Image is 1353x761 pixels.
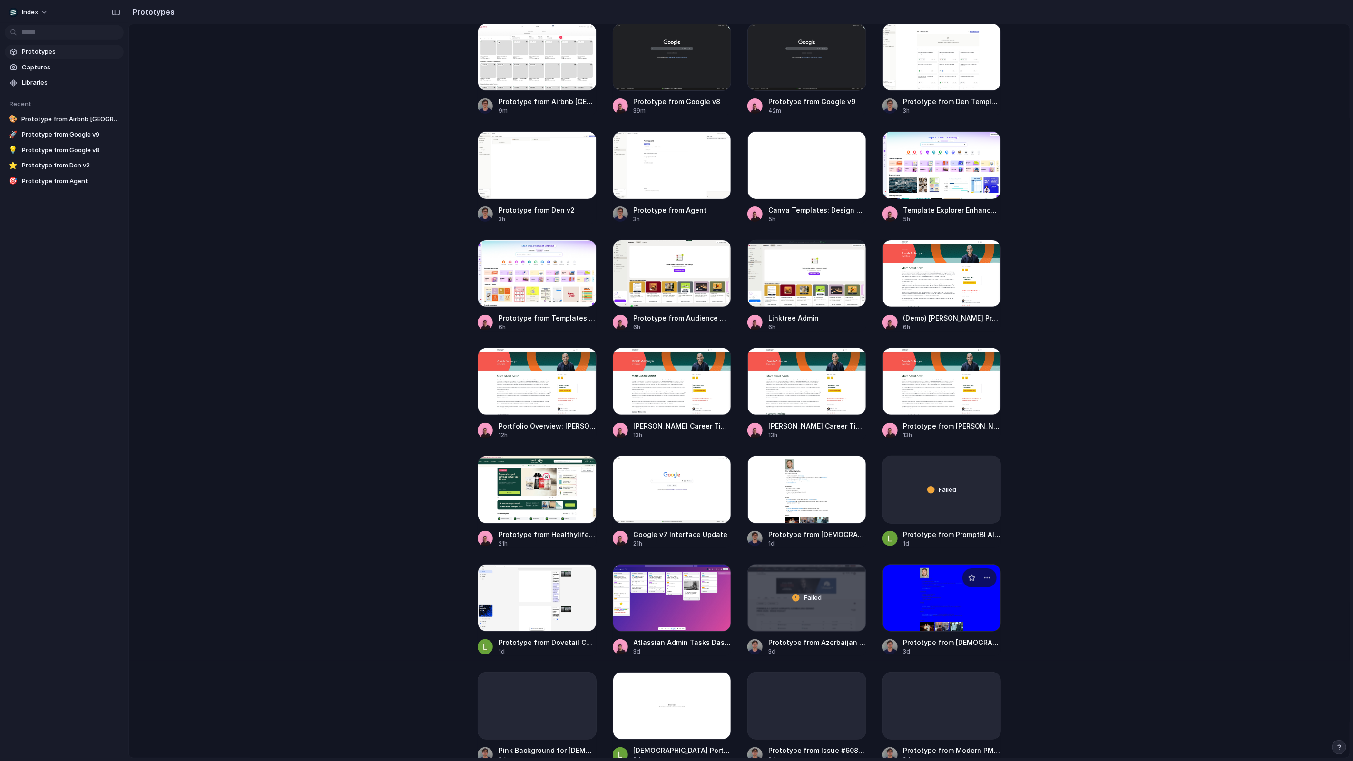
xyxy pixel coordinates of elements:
[634,205,732,215] span: Prototype from Agent
[634,637,732,647] span: Atlassian Admin Tasks Dashboard
[747,564,866,656] a: Prototype from Azerbaijan GP 2025 Race ResultFailedPrototype from Azerbaijan GP 2025 Race Result3d
[634,745,732,755] span: [DEMOGRAPHIC_DATA] Portal Login Interface
[128,6,175,18] h2: Prototypes
[634,431,732,439] div: 13h
[903,647,1001,656] div: 3d
[5,112,124,127] a: 🎨Prototype from Airbnb [GEOGRAPHIC_DATA] Home
[9,176,18,186] div: 🎯
[22,47,120,57] span: Prototypes
[9,146,18,155] div: 💡
[903,313,1001,323] span: (Demo) [PERSON_NAME] Profile Enhancement
[903,745,1001,755] span: Prototype from Modern PM Planning
[499,205,597,215] span: Prototype from Den v2
[9,161,18,170] div: ⭐
[768,323,866,332] div: 6h
[613,564,732,656] a: Atlassian Admin Tasks DashboardAtlassian Admin Tasks Dashboard3d
[768,647,866,656] div: 3d
[882,131,1001,223] a: Template Explorer EnhancementTemplate Explorer Enhancement5h
[939,485,957,495] span: Failed
[882,564,1001,656] a: Prototype from Christian Iacullo InterestsPrototype from [DEMOGRAPHIC_DATA][PERSON_NAME] Interests3d
[478,240,597,332] a: Prototype from Templates - CanvaPrototype from Templates - Canva6h
[499,215,597,224] div: 3h
[478,456,597,547] a: Prototype from Healthylife & Pharmacy PromotionsPrototype from Healthylife & Pharmacy Promotions21h
[478,564,597,656] a: Prototype from Dovetail Customer Insights PlatformPrototype from Dovetail Customer Insights Platf...
[903,637,1001,647] span: Prototype from [DEMOGRAPHIC_DATA][PERSON_NAME] Interests
[903,107,1001,115] div: 3h
[903,431,1001,439] div: 13h
[634,313,732,323] span: Prototype from Audience Growth & Engagement
[613,456,732,547] a: Google v7 Interface UpdateGoogle v7 Interface Update21h
[613,23,732,115] a: Prototype from Google v8Prototype from Google v839m
[903,205,1001,215] span: Template Explorer Enhancement
[499,107,597,115] div: 9m
[613,240,732,332] a: Prototype from Audience Growth & EngagementPrototype from Audience Growth & Engagement6h
[22,161,120,170] span: Prototype from Den v2
[5,5,53,20] button: Index
[499,313,597,323] span: Prototype from Templates - Canva
[903,539,1001,548] div: 1d
[634,97,732,107] span: Prototype from Google v8
[22,63,120,72] span: Captures
[768,529,866,539] span: Prototype from [DEMOGRAPHIC_DATA][PERSON_NAME] - Interests
[499,745,597,755] span: Pink Background for [DEMOGRAPHIC_DATA][PERSON_NAME] Interests
[903,215,1001,224] div: 5h
[499,529,597,539] span: Prototype from Healthylife & Pharmacy Promotions
[5,158,124,173] a: ⭐Prototype from Den v2
[613,348,732,439] a: Anish Acharya Career Timeline & Portfolio Cards[PERSON_NAME] Career Timeline & Portfolio Cards13h
[634,539,732,548] div: 21h
[882,23,1001,115] a: Prototype from Den TemplatesPrototype from Den Templates3h
[768,637,866,647] span: Prototype from Azerbaijan GP 2025 Race Result
[903,323,1001,332] div: 6h
[882,348,1001,439] a: Prototype from Anish Acharya at Andreessen HorowitzPrototype from [PERSON_NAME] at [PERSON_NAME]13h
[634,323,732,332] div: 6h
[768,97,866,107] span: Prototype from Google v9
[634,107,732,115] div: 39m
[903,421,1001,431] span: Prototype from [PERSON_NAME] at [PERSON_NAME]
[5,45,124,59] a: Prototypes
[5,127,124,142] a: 🚀Prototype from Google v9
[804,593,822,603] span: Failed
[22,8,38,17] span: Index
[903,97,1001,107] span: Prototype from Den Templates
[903,529,1001,539] span: Prototype from PromptBI AI Data Analyst
[499,539,597,548] div: 21h
[22,78,120,88] span: Libraries
[882,240,1001,332] a: (Demo) Anish Acharya Profile Enhancement(Demo) [PERSON_NAME] Profile Enhancement6h
[768,431,866,439] div: 13h
[747,456,866,547] a: Prototype from Christian Iacullo - InterestsPrototype from [DEMOGRAPHIC_DATA][PERSON_NAME] - Inte...
[5,76,124,90] a: Libraries
[10,100,31,107] span: Recent
[634,421,732,431] span: [PERSON_NAME] Career Timeline & Portfolio Cards
[747,348,866,439] a: Anish Acharya Career Timeline & Portfolio Cards[PERSON_NAME] Career Timeline & Portfolio Cards13h
[768,107,866,115] div: 42m
[499,637,597,647] span: Prototype from Dovetail Customer Insights Platform
[747,23,866,115] a: Prototype from Google v9Prototype from Google v942m
[5,60,124,75] a: Captures
[613,131,732,223] a: Prototype from AgentPrototype from Agent3h
[634,529,732,539] span: Google v7 Interface Update
[499,97,597,107] span: Prototype from Airbnb [GEOGRAPHIC_DATA] Home
[22,130,120,139] span: Prototype from Google v9
[882,456,1001,547] a: FailedPrototype from PromptBI AI Data Analyst1d
[634,647,732,656] div: 3d
[22,146,120,155] span: Prototype from Google v8
[499,431,597,439] div: 12h
[478,348,597,439] a: Portfolio Overview: Anish Acharya at Andreessen HorowitzPortfolio Overview: [PERSON_NAME] at [PER...
[768,539,866,548] div: 1d
[22,176,120,186] span: Prototype from Agent
[9,115,18,124] div: 🎨
[768,421,866,431] span: [PERSON_NAME] Career Timeline & Portfolio Cards
[768,745,866,755] span: Prototype from Issue #608 Error Investigation
[499,421,597,431] span: Portfolio Overview: [PERSON_NAME] at [PERSON_NAME]
[768,205,866,215] span: Canva Templates: Design Types Overview
[5,143,124,157] a: 💡Prototype from Google v8
[478,23,597,115] a: Prototype from Airbnb Australia HomePrototype from Airbnb [GEOGRAPHIC_DATA] Home9m
[9,130,18,139] div: 🚀
[634,215,732,224] div: 3h
[21,115,120,124] span: Prototype from Airbnb [GEOGRAPHIC_DATA] Home
[768,215,866,224] div: 5h
[5,174,124,188] a: 🎯Prototype from Agent
[478,131,597,223] a: Prototype from Den v2Prototype from Den v23h
[747,240,866,332] a: Linktree AdminLinktree Admin6h
[499,323,597,332] div: 6h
